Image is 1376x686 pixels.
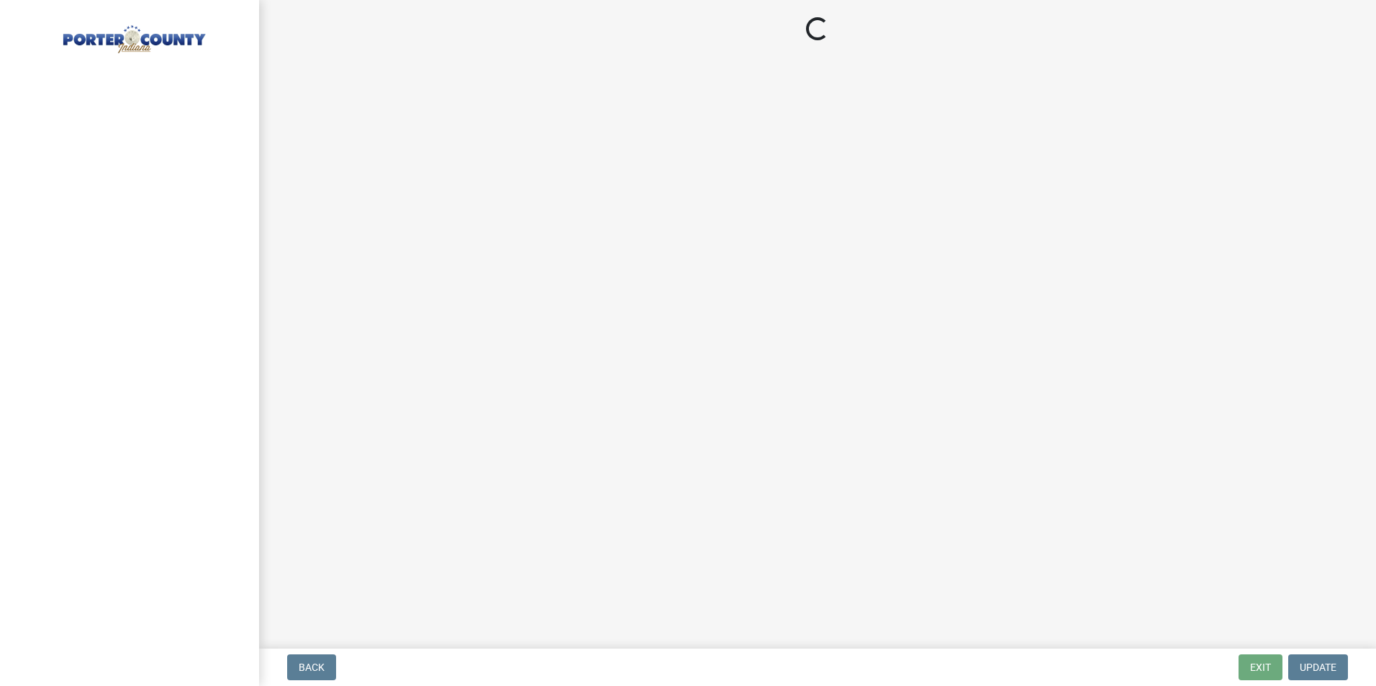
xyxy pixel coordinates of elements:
[1239,654,1282,680] button: Exit
[299,662,325,673] span: Back
[1300,662,1336,673] span: Update
[29,15,236,55] img: Porter County, Indiana
[1288,654,1348,680] button: Update
[287,654,336,680] button: Back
